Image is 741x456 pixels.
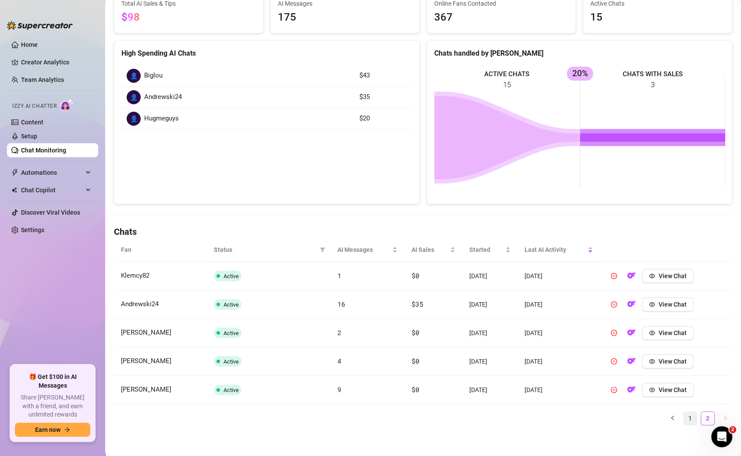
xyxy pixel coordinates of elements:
[223,301,239,308] span: Active
[624,383,638,397] button: OF
[642,297,694,311] button: View Chat
[21,183,83,197] span: Chat Copilot
[121,385,171,393] span: [PERSON_NAME]
[434,9,569,26] span: 367
[337,357,341,365] span: 4
[642,354,694,368] button: View Chat
[60,99,74,111] img: AI Chatter
[642,383,694,397] button: View Chat
[723,415,728,421] span: right
[462,290,518,319] td: [DATE]
[611,358,617,364] span: pause-circle
[683,411,697,425] li: 1
[318,243,327,256] span: filter
[627,385,636,394] img: OF
[359,92,407,103] article: $35
[21,209,80,216] a: Discover Viral Videos
[320,247,325,252] span: filter
[701,412,714,425] a: 2
[337,300,345,308] span: 16
[659,358,687,365] span: View Chat
[611,387,617,393] span: pause-circle
[337,328,341,337] span: 2
[666,411,680,425] li: Previous Page
[359,113,407,124] article: $20
[624,354,638,368] button: OF
[121,357,171,365] span: [PERSON_NAME]
[659,301,687,308] span: View Chat
[121,300,159,308] span: Andrewski24
[35,426,60,433] span: Earn now
[21,147,66,154] a: Chat Monitoring
[627,357,636,365] img: OF
[121,329,171,336] span: [PERSON_NAME]
[701,411,715,425] li: 2
[21,166,83,180] span: Automations
[649,330,655,336] span: eye
[337,245,391,255] span: AI Messages
[337,385,341,394] span: 9
[624,331,638,338] a: OF
[404,238,462,262] th: AI Sales
[434,48,725,59] div: Chats handled by [PERSON_NAME]
[127,112,141,126] div: 👤
[711,426,732,447] iframe: Intercom live chat
[121,272,149,279] span: Klemcy82
[611,330,617,336] span: pause-circle
[411,328,419,337] span: $0
[462,262,518,290] td: [DATE]
[624,297,638,311] button: OF
[684,412,697,425] a: 1
[518,319,600,347] td: [DATE]
[642,269,694,283] button: View Chat
[144,113,179,124] span: Hugmeguys
[411,271,419,280] span: $0
[649,301,655,308] span: eye
[666,411,680,425] button: left
[411,357,419,365] span: $0
[525,245,586,255] span: Last AI Activity
[11,169,18,176] span: thunderbolt
[12,102,57,110] span: Izzy AI Chatter
[223,358,239,365] span: Active
[649,358,655,364] span: eye
[518,347,600,376] td: [DATE]
[462,238,518,262] th: Started
[21,76,64,83] a: Team Analytics
[7,21,73,30] img: logo-BBDzfeDw.svg
[214,245,316,255] span: Status
[649,273,655,279] span: eye
[411,385,419,394] span: $0
[611,273,617,279] span: pause-circle
[670,415,675,421] span: left
[114,238,207,262] th: Fan
[21,226,44,233] a: Settings
[624,274,638,281] a: OF
[659,329,687,336] span: View Chat
[411,245,448,255] span: AI Sales
[330,238,405,262] th: AI Messages
[718,411,732,425] li: Next Page
[21,41,38,48] a: Home
[21,119,43,126] a: Content
[411,300,423,308] span: $35
[121,11,140,23] span: $98
[611,301,617,308] span: pause-circle
[469,245,503,255] span: Started
[729,426,736,433] span: 2
[590,9,725,26] span: 15
[649,387,655,393] span: eye
[64,427,70,433] span: arrow-right
[624,303,638,310] a: OF
[518,376,600,404] td: [DATE]
[278,9,412,26] span: 175
[114,226,732,238] h4: Chats
[11,187,17,193] img: Chat Copilot
[642,326,694,340] button: View Chat
[127,90,141,104] div: 👤
[624,360,638,367] a: OF
[462,319,518,347] td: [DATE]
[144,71,163,81] span: Biglou
[624,269,638,283] button: OF
[15,373,90,390] span: 🎁 Get $100 in AI Messages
